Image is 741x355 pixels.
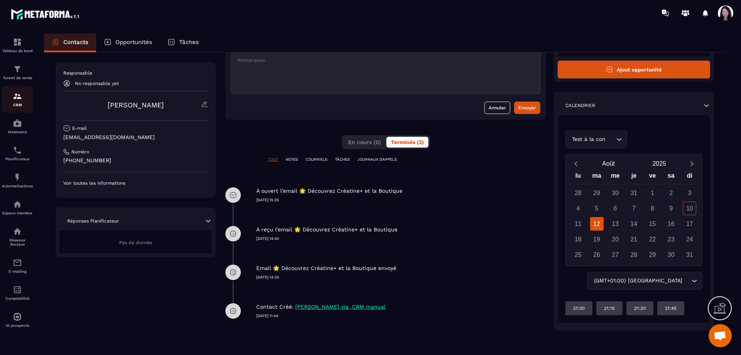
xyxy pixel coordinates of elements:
[518,104,536,112] div: Envoyer
[680,170,699,184] div: di
[662,170,680,184] div: sa
[75,81,119,86] p: No responsable yet
[256,226,398,233] p: A reçu l’email 🌟 Découvrez Créatine+ et la Boutique
[627,202,641,215] div: 7
[2,157,33,161] p: Planificateur
[590,202,604,215] div: 5
[643,170,661,184] div: ve
[2,76,33,80] p: Tunnel de vente
[2,86,33,113] a: formationformationCRM
[256,303,293,311] p: Contact Créé:
[348,139,381,145] span: En cours (0)
[590,233,604,246] div: 19
[609,217,622,231] div: 13
[13,200,22,209] img: automations
[13,173,22,182] img: automations
[664,186,678,200] div: 2
[2,279,33,306] a: accountantaccountantComptabilité
[569,186,699,262] div: Calendar days
[2,296,33,301] p: Comptabilité
[2,194,33,221] a: automationsautomationsEspace membre
[357,157,397,162] p: JOURNAUX D'APPELS
[2,59,33,86] a: formationformationTunnel de vente
[627,233,641,246] div: 21
[583,157,634,170] button: Open months overlay
[256,275,546,280] p: [DATE] 14:30
[2,252,33,279] a: emailemailE-mailing
[627,248,641,262] div: 28
[13,37,22,47] img: formation
[256,197,546,203] p: [DATE] 15:35
[590,186,604,200] div: 29
[569,170,587,184] div: lu
[72,125,87,131] p: E-mail
[391,139,424,145] span: Terminés (3)
[664,217,678,231] div: 16
[2,49,33,53] p: Tableau de bord
[590,217,604,231] div: 12
[683,202,696,215] div: 10
[2,103,33,107] p: CRM
[343,137,386,148] button: En cours (0)
[13,312,22,321] img: automations
[2,323,33,328] p: IA prospects
[13,92,22,101] img: formation
[335,157,350,162] p: TÂCHES
[179,39,199,46] p: Tâches
[634,157,685,170] button: Open years overlay
[2,113,33,140] a: automationsautomationsWebinaire
[627,217,641,231] div: 14
[569,170,699,262] div: Calendar wrapper
[13,65,22,74] img: formation
[119,240,152,245] span: Pas de donnée
[664,233,678,246] div: 23
[571,186,585,200] div: 28
[565,131,627,148] div: Search for option
[71,149,89,155] p: Numéro
[646,217,659,231] div: 15
[607,135,614,144] input: Search for option
[13,146,22,155] img: scheduler
[587,272,702,290] div: Search for option
[609,202,622,215] div: 6
[108,101,164,109] a: [PERSON_NAME]
[11,7,80,21] img: logo
[306,157,327,162] p: COURRIELS
[569,158,583,169] button: Previous month
[295,303,386,311] p: [PERSON_NAME] via ,CRM manual
[2,211,33,215] p: Espace membre
[2,238,33,246] p: Réseaux Sociaux
[67,218,119,224] p: Réponses Planificateur
[685,158,699,169] button: Next month
[665,305,677,311] p: 21:45
[634,305,646,311] p: 21:30
[627,186,641,200] div: 31
[646,248,659,262] div: 29
[2,32,33,59] a: formationformationTableau de bord
[558,61,710,78] button: Ajout opportunité
[13,227,22,236] img: social-network
[570,135,607,144] span: Test à la con
[63,70,208,76] p: Responsable
[609,186,622,200] div: 30
[63,180,208,186] p: Voir toutes les informations
[573,305,585,311] p: 21:00
[160,34,206,52] a: Tâches
[646,202,659,215] div: 8
[590,248,604,262] div: 26
[256,265,396,272] p: Email 🌟 Découvrez Créatine+ et la Boutique envoyé
[587,170,606,184] div: ma
[256,236,546,241] p: [DATE] 14:30
[565,102,595,109] p: Calendrier
[63,39,88,46] p: Contacts
[2,269,33,273] p: E-mailing
[571,248,585,262] div: 25
[683,217,696,231] div: 17
[646,186,659,200] div: 1
[664,248,678,262] div: 30
[709,324,732,347] a: Ouvrir le chat
[609,248,622,262] div: 27
[13,285,22,294] img: accountant
[484,102,510,114] button: Annuler
[683,186,696,200] div: 3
